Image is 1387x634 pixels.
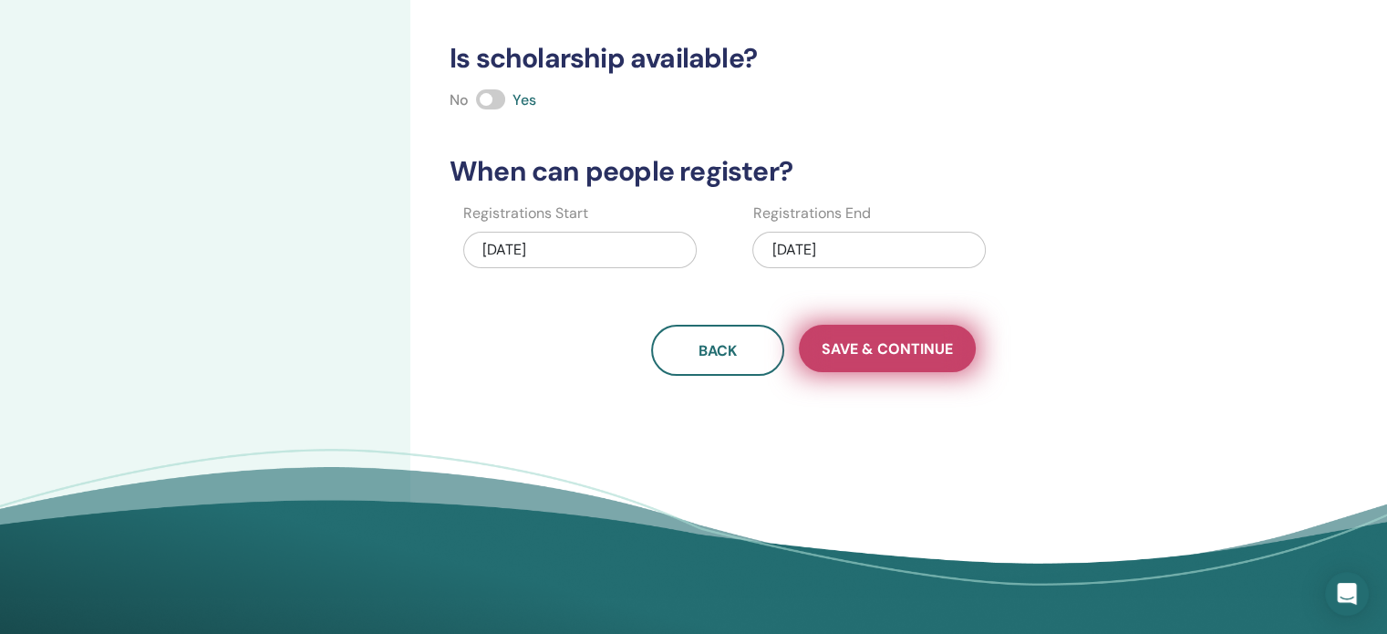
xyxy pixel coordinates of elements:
div: [DATE] [463,232,697,268]
span: No [450,90,469,109]
h3: Is scholarship available? [439,42,1188,75]
span: Yes [512,90,536,109]
label: Registrations Start [463,203,588,224]
div: [DATE] [752,232,986,268]
h3: When can people register? [439,155,1188,188]
div: Open Intercom Messenger [1325,572,1369,616]
label: Registrations End [752,203,870,224]
button: Save & Continue [799,325,976,372]
button: Back [651,325,784,376]
span: Back [699,341,737,360]
span: Save & Continue [822,339,953,359]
